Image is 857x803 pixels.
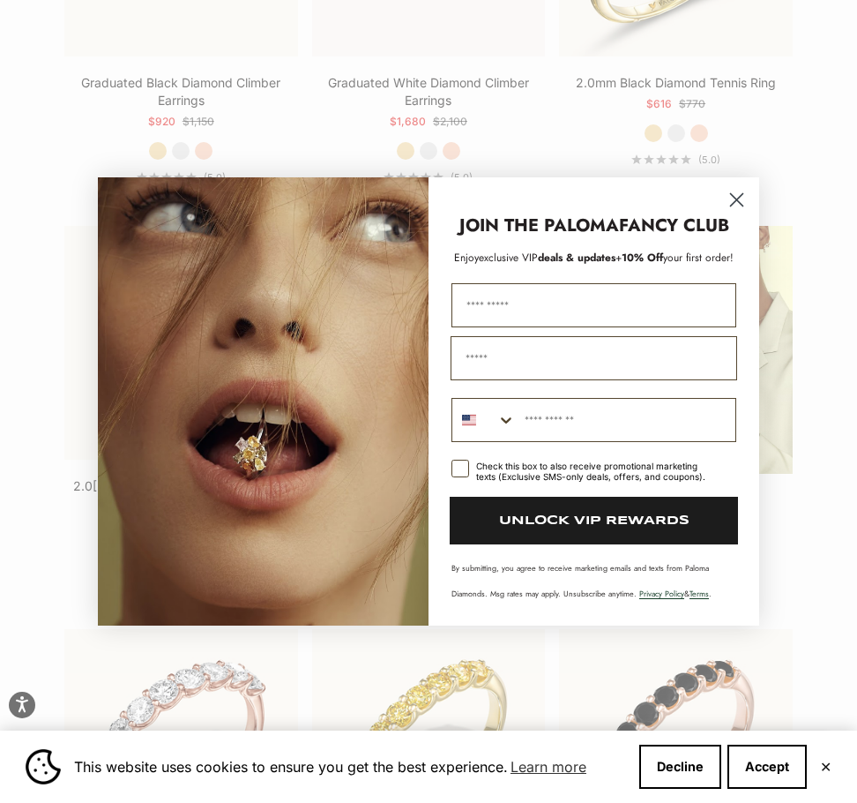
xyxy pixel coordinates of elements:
[619,213,729,238] strong: FANCY CLUB
[516,399,735,441] input: Phone Number
[689,588,709,599] a: Terms
[462,413,476,427] img: United States
[98,177,428,626] img: Loading...
[454,250,479,266] span: Enjoy
[639,588,684,599] a: Privacy Policy
[26,749,61,784] img: Cookie banner
[820,762,831,772] button: Close
[639,588,712,599] span: & .
[479,250,538,266] span: exclusive VIP
[459,213,619,238] strong: JOIN THE PALOMA
[639,745,721,789] button: Decline
[615,250,734,266] span: + your first order!
[451,336,737,380] input: Email
[450,497,738,544] button: UNLOCK VIP REWARDS
[508,754,589,780] a: Learn more
[727,745,807,789] button: Accept
[479,250,615,266] span: deals & updates
[452,399,516,441] button: Search Countries
[451,283,736,327] input: First Name
[622,250,663,266] span: 10% Off
[451,562,736,599] p: By submitting, you agree to receive marketing emails and texts from Paloma Diamonds. Msg rates ma...
[721,184,752,215] button: Close dialog
[476,461,715,482] div: Check this box to also receive promotional marketing texts (Exclusive SMS-only deals, offers, and...
[74,754,625,780] span: This website uses cookies to ensure you get the best experience.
